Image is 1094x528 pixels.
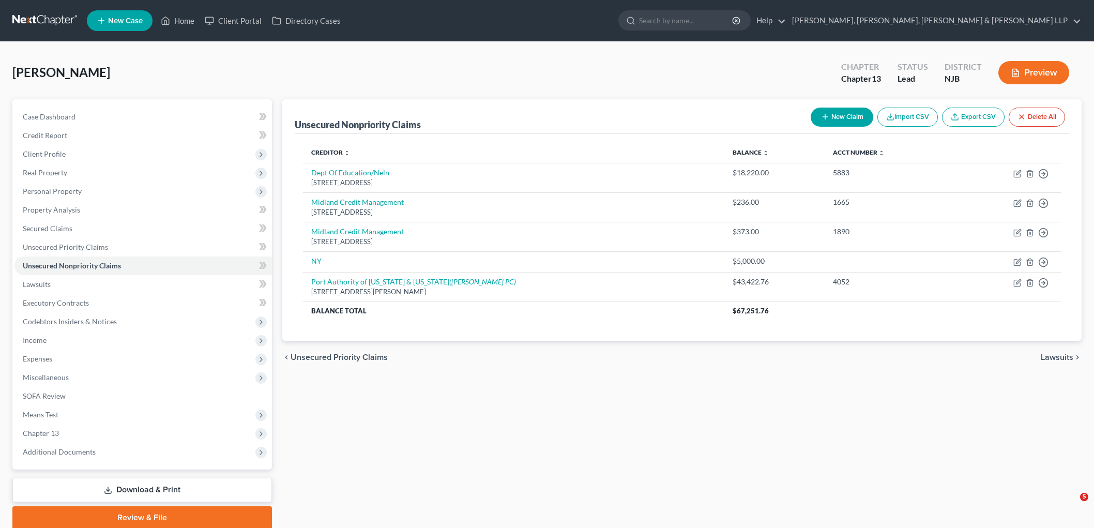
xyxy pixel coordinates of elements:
[23,224,72,233] span: Secured Claims
[12,65,110,80] span: [PERSON_NAME]
[311,237,716,247] div: [STREET_ADDRESS]
[14,126,272,145] a: Credit Report
[1059,493,1084,518] iframe: Intercom live chat
[945,61,982,73] div: District
[733,168,816,178] div: $18,220.00
[23,317,117,326] span: Codebtors Insiders & Notices
[311,198,404,206] a: Midland Credit Management
[1041,353,1082,361] button: Lawsuits chevron_right
[282,353,388,361] button: chevron_left Unsecured Priority Claims
[733,227,816,237] div: $373.00
[998,61,1069,84] button: Preview
[942,108,1005,127] a: Export CSV
[841,61,881,73] div: Chapter
[1041,353,1073,361] span: Lawsuits
[872,73,881,83] span: 13
[23,205,80,214] span: Property Analysis
[14,219,272,238] a: Secured Claims
[14,257,272,275] a: Unsecured Nonpriority Claims
[23,410,58,419] span: Means Test
[14,294,272,312] a: Executory Contracts
[291,353,388,361] span: Unsecured Priority Claims
[108,17,143,25] span: New Case
[303,301,724,320] th: Balance Total
[23,429,59,438] span: Chapter 13
[787,11,1081,30] a: [PERSON_NAME], [PERSON_NAME], [PERSON_NAME] & [PERSON_NAME] LLP
[14,201,272,219] a: Property Analysis
[311,168,389,177] a: Dept Of Education/Neln
[344,150,350,156] i: unfold_more
[156,11,200,30] a: Home
[833,197,946,207] div: 1665
[841,73,881,85] div: Chapter
[878,150,885,156] i: unfold_more
[945,73,982,85] div: NJB
[311,277,516,286] a: Port Authority of [US_STATE] & [US_STATE]([PERSON_NAME] PC)
[282,353,291,361] i: chevron_left
[23,261,121,270] span: Unsecured Nonpriority Claims
[311,257,322,265] a: NY
[311,287,716,297] div: [STREET_ADDRESS][PERSON_NAME]
[751,11,786,30] a: Help
[1073,353,1082,361] i: chevron_right
[14,387,272,405] a: SOFA Review
[23,391,66,400] span: SOFA Review
[14,108,272,126] a: Case Dashboard
[311,148,350,156] a: Creditor unfold_more
[311,207,716,217] div: [STREET_ADDRESS]
[833,168,946,178] div: 5883
[1080,493,1088,501] span: 5
[23,373,69,382] span: Miscellaneous
[733,307,769,315] span: $67,251.76
[23,149,66,158] span: Client Profile
[23,280,51,289] span: Lawsuits
[1009,108,1065,127] button: Delete All
[763,150,769,156] i: unfold_more
[833,277,946,287] div: 4052
[14,275,272,294] a: Lawsuits
[23,298,89,307] span: Executory Contracts
[898,61,928,73] div: Status
[23,336,47,344] span: Income
[14,238,272,257] a: Unsecured Priority Claims
[311,178,716,188] div: [STREET_ADDRESS]
[898,73,928,85] div: Lead
[23,447,96,456] span: Additional Documents
[12,478,272,502] a: Download & Print
[23,187,82,195] span: Personal Property
[23,243,108,251] span: Unsecured Priority Claims
[733,277,816,287] div: $43,422.76
[833,227,946,237] div: 1890
[733,256,816,266] div: $5,000.00
[23,112,75,121] span: Case Dashboard
[23,168,67,177] span: Real Property
[200,11,267,30] a: Client Portal
[811,108,873,127] button: New Claim
[311,227,404,236] a: Midland Credit Management
[449,277,516,286] i: ([PERSON_NAME] PC)
[877,108,938,127] button: Import CSV
[295,118,421,131] div: Unsecured Nonpriority Claims
[23,131,67,140] span: Credit Report
[639,11,734,30] input: Search by name...
[833,148,885,156] a: Acct Number unfold_more
[733,148,769,156] a: Balance unfold_more
[23,354,52,363] span: Expenses
[267,11,346,30] a: Directory Cases
[733,197,816,207] div: $236.00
